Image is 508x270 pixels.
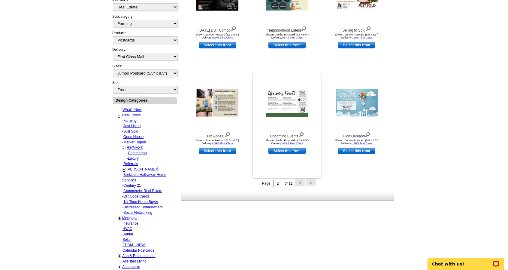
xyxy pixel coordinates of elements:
img: view design details [231,25,236,32]
div: - [118,199,176,204]
a: USPS First Class [212,142,233,145]
a: USPS First Class [352,142,373,145]
a: use this design [199,148,236,154]
div: - [118,204,176,210]
div: Sizes: [112,63,177,80]
a: RE/MAX® [127,146,143,150]
a: - [118,113,120,118]
a: use this design [199,42,236,48]
a: Arts & Entertainment [122,254,156,258]
div: Neighborhood Latest [254,25,320,33]
div: Shown: Jumbo Postcard (5.5 x 8.5") Delivery: [324,139,390,145]
div: Shown: Jumbo Postcard (5.5 x 8.5") Delivery: [184,33,250,39]
div: - [122,156,181,161]
a: Automotive [122,265,140,269]
div: - [118,161,176,167]
a: Calendar Postcards [122,248,154,253]
div: Shown: Jumbo Postcard (5.5 x 8.5") Delivery: [254,33,320,39]
button: > [306,179,316,186]
a: Social Networking [123,210,152,215]
div: - [118,140,176,145]
img: Curb Appeal [196,89,238,117]
div: Shown: Jumbo Postcard (5.5 x 8.5") Delivery: [324,33,390,39]
span: Page [262,181,271,186]
div: - [118,188,176,194]
div: - [118,118,176,123]
img: view design details [298,131,304,137]
div: Shown: Jumbo Postcard (5.5 x 8.5") Delivery: [254,139,320,145]
img: view design details [301,25,307,32]
div: - [118,172,176,183]
img: High Demand [336,89,378,117]
a: What's New [122,108,142,112]
a: QR Code Cards [123,194,149,198]
a: use this design [268,42,306,48]
a: use this design [338,42,375,48]
a: Solar [122,238,131,242]
a: - [123,146,124,150]
a: Farming [123,118,137,123]
a: Just Listed [123,124,141,128]
iframe: LiveChat chat widget [424,251,508,270]
a: [PERSON_NAME]® [127,167,159,171]
a: Assisted Living [122,259,147,263]
a: use this design [338,148,375,154]
a: EDDM - NEW! [122,243,146,247]
a: 1st Time Home Buyer [123,200,158,204]
a: Open House [123,135,144,139]
img: view design details [365,25,371,32]
div: Delivery: [112,47,177,63]
a: Distressed Homeowners [123,205,163,209]
div: Upcoming Events [254,131,320,139]
a: USPS First Class [352,36,373,39]
a: use this design [268,148,306,154]
button: < [295,179,305,186]
a: + [118,254,121,259]
span: of 11 [285,181,293,186]
a: Real Estate [122,113,141,117]
div: Selling to Sold [324,25,390,33]
a: Mortgage [122,216,138,220]
a: USPS First Class [212,36,233,39]
div: Subcategory: [112,14,177,30]
div: - [118,123,176,129]
a: Dental [122,232,133,236]
div: - [118,210,176,215]
a: Berkshire Hathaway Home Services [122,173,166,182]
a: Century 21 [123,183,141,188]
a: Insurance [122,221,138,226]
div: - [118,183,176,188]
a: Referrals [123,162,138,166]
a: USPS First Class [282,36,303,39]
div: Shown: Jumbo Postcard (5.5 x 8.5") Delivery: [184,139,250,145]
div: - [122,150,181,156]
a: HVAC [122,227,132,231]
a: Just Sold [123,129,138,133]
div: [DATE] DST Combo [184,25,250,33]
a: + [123,167,125,172]
a: Luxury [128,156,139,161]
div: - [118,194,176,199]
a: USPS First Class [282,142,303,145]
div: Curb Appeal [184,131,250,139]
div: Side: [112,80,177,94]
img: view design details [225,131,230,137]
a: Commercial [128,151,147,155]
div: - [118,134,176,140]
img: Upcoming Events [266,89,308,117]
div: Design Categories [113,97,177,103]
div: High Demand [324,131,390,139]
div: Product: [112,30,177,47]
a: + [118,265,121,269]
a: Market Report [123,140,146,144]
a: Commercial Real Estate [123,189,162,193]
img: view design details [365,131,370,137]
a: + [118,216,121,221]
div: - [118,129,176,134]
